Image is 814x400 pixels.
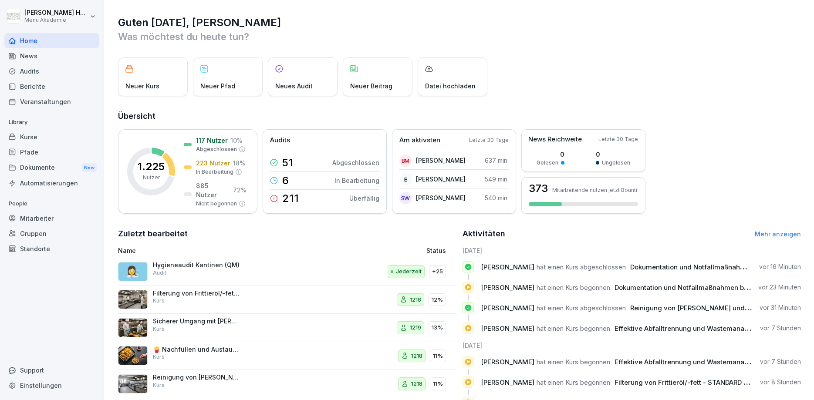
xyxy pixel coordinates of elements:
p: Datei hochladen [425,81,476,91]
h2: Aktivitäten [463,228,505,240]
p: In Bearbeitung [334,176,379,185]
p: Was möchtest du heute tun? [118,30,801,44]
p: Status [426,246,446,255]
p: 51 [282,158,293,168]
a: Kurse [4,129,99,145]
span: hat einen Kurs abgeschlossen [537,263,626,271]
p: 0 [537,150,564,159]
p: In Bearbeitung [196,168,233,176]
a: Home [4,33,99,48]
a: Berichte [4,79,99,94]
p: Neuer Beitrag [350,81,392,91]
a: Standorte [4,241,99,256]
img: cuv45xaybhkpnu38aw8lcrqq.png [118,346,148,365]
p: 1218 [411,352,422,360]
img: oyzz4yrw5r2vs0n5ee8wihvj.png [118,318,148,337]
p: 1218 [410,296,421,304]
a: Reinigung von [PERSON_NAME] und DunstabzugshaubenKurs121811% [118,370,456,398]
p: 13% [432,323,443,332]
p: Audits [270,135,290,145]
p: Neues Audit [275,81,313,91]
span: [PERSON_NAME] [481,358,534,366]
span: Dokumentation und Notfallmaßnahmen bei Fritteusen [615,283,783,292]
p: Sicherer Umgang mit [PERSON_NAME] [153,317,240,325]
div: Support [4,363,99,378]
div: News [4,48,99,64]
div: Pfade [4,145,99,160]
span: [PERSON_NAME] [481,378,534,387]
h3: 373 [529,183,548,194]
p: Filterung von Frittieröl/-fett - STANDARD ohne Vito [153,289,240,297]
img: mfnj94a6vgl4cypi86l5ezmw.png [118,374,148,393]
span: hat einen Kurs begonnen [537,324,610,333]
p: Neuer Pfad [200,81,235,91]
p: vor 7 Stunden [760,324,801,333]
p: Nutzer [143,174,160,182]
p: Neuer Kurs [125,81,159,91]
p: vor 23 Minuten [758,283,801,292]
span: Reinigung von [PERSON_NAME] und Dunstabzugshauben [630,304,811,312]
p: 👩‍🔬 [126,264,139,279]
a: Sicherer Umgang mit [PERSON_NAME]Kurs121913% [118,314,456,342]
span: hat einen Kurs begonnen [537,378,610,387]
h2: Zuletzt bearbeitet [118,228,456,240]
p: Gelesen [537,159,558,167]
p: Reinigung von [PERSON_NAME] und Dunstabzugshauben [153,373,240,381]
p: 🍟 Nachfüllen und Austausch des Frittieröl/-fettes [153,346,240,353]
p: 72 % [233,185,247,195]
p: 117 Nutzer [196,136,228,145]
p: +25 [432,267,443,276]
p: vor 8 Stunden [760,378,801,387]
span: hat einen Kurs begonnen [537,283,610,292]
p: 211 [282,193,299,204]
p: [PERSON_NAME] Hemken [24,9,88,17]
span: Effektive Abfalltrennung und Wastemanagement im Catering [615,324,807,333]
p: Menü Akademie [24,17,88,23]
p: Library [4,115,99,129]
p: 11% [433,380,443,388]
p: 223 Nutzer [196,158,230,168]
div: Einstellungen [4,378,99,393]
p: 637 min. [485,156,509,165]
div: Mitarbeiter [4,211,99,226]
p: vor 7 Stunden [760,357,801,366]
a: Audits [4,64,99,79]
p: [PERSON_NAME] [416,156,466,165]
p: [PERSON_NAME] [416,175,466,184]
p: 11% [433,352,443,360]
span: hat einen Kurs begonnen [537,358,610,366]
p: Letzte 30 Tage [469,136,509,144]
p: Audit [153,269,166,277]
p: 18 % [233,158,245,168]
h6: [DATE] [463,341,801,350]
h1: Guten [DATE], [PERSON_NAME] [118,16,801,30]
a: Veranstaltungen [4,94,99,109]
span: [PERSON_NAME] [481,324,534,333]
div: E [399,173,412,185]
p: 540 min. [485,193,509,202]
img: lnrteyew03wyeg2dvomajll7.png [118,290,148,309]
span: Effektive Abfalltrennung und Wastemanagement im Catering [615,358,807,366]
div: BM [399,155,412,167]
a: Gruppen [4,226,99,241]
p: Name [118,246,330,255]
p: Kurs [153,297,165,305]
p: 6 [282,175,289,186]
p: News Reichweite [528,134,582,145]
p: Mitarbeitende nutzen jetzt Bounti [552,187,637,193]
span: hat einen Kurs abgeschlossen [537,304,626,312]
h2: Übersicht [118,110,801,122]
div: Dokumente [4,160,99,176]
p: Kurs [153,325,165,333]
p: 549 min. [485,175,509,184]
p: Abgeschlossen [332,158,379,167]
p: Kurs [153,353,165,361]
a: 🍟 Nachfüllen und Austausch des Frittieröl/-fettesKurs121811% [118,342,456,370]
div: New [82,163,97,173]
p: 885 Nutzer [196,181,230,199]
